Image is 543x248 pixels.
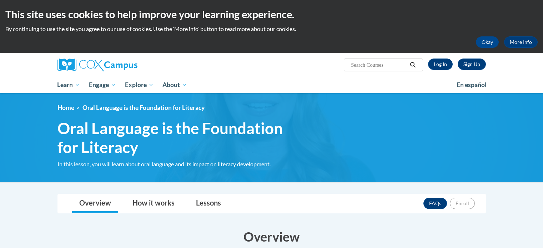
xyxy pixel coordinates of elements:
[423,198,447,209] a: FAQs
[125,81,154,89] span: Explore
[457,81,487,88] span: En español
[47,77,497,93] div: Main menu
[504,36,538,48] a: More Info
[57,228,486,246] h3: Overview
[5,7,538,21] h2: This site uses cookies to help improve your learning experience.
[57,59,193,71] a: Cox Campus
[458,59,486,70] a: Register
[82,104,205,111] span: Oral Language is the Foundation for Literacy
[5,25,538,33] p: By continuing to use the site you agree to our use of cookies. Use the ‘More info’ button to read...
[407,61,418,69] button: Search
[53,77,85,93] a: Learn
[350,61,407,69] input: Search Courses
[428,59,453,70] a: Log In
[452,77,491,92] a: En español
[158,77,191,93] a: About
[57,104,74,111] a: Home
[125,194,182,213] a: How it works
[162,81,187,89] span: About
[120,77,158,93] a: Explore
[57,59,137,71] img: Cox Campus
[476,36,499,48] button: Okay
[189,194,228,213] a: Lessons
[72,194,118,213] a: Overview
[84,77,120,93] a: Engage
[89,81,116,89] span: Engage
[57,81,80,89] span: Learn
[57,160,304,168] div: In this lesson, you will learn about oral language and its impact on literacy development.
[57,119,304,157] span: Oral Language is the Foundation for Literacy
[450,198,475,209] button: Enroll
